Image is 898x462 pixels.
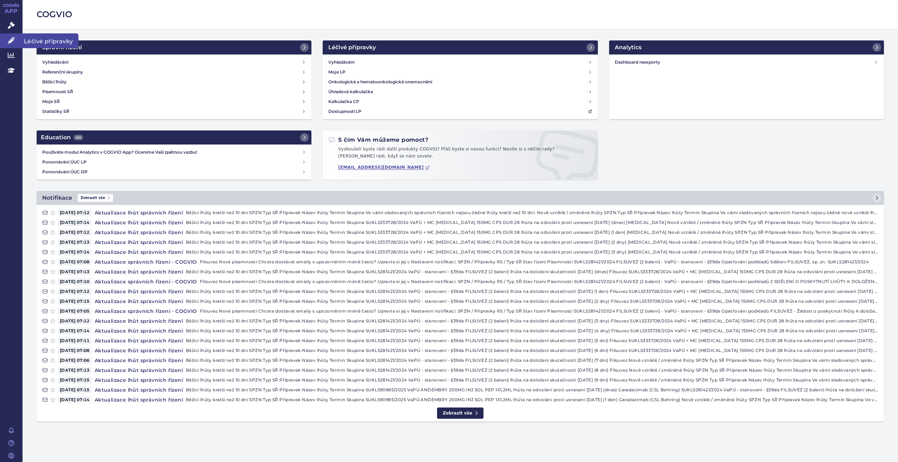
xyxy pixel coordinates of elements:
[42,98,60,105] h4: Moje SŘ
[39,77,309,87] a: Běžící lhůty
[200,278,878,285] p: Filsuvez Nové písemnosti Chcete dostávat emaily s upozorněním méně často? Upravte si jej v Nastav...
[42,194,72,202] h2: Notifikace
[92,219,186,226] h4: Aktualizace lhůt správních řízení
[92,239,186,246] h4: Aktualizace lhůt správních řízení
[92,298,186,305] h4: Aktualizace lhůt správních řízení
[42,168,302,175] h4: Porovnávání ÚUC DP
[328,78,432,85] h4: Onkologická a hematoonkologická onemocnění
[92,317,186,325] h4: Aktualizace lhůt správních řízení
[325,57,595,67] a: Vyhledávání
[186,219,878,226] p: Běžící lhůty kratší než 10 dní SPZN Typ SŘ Přípravek Název lhůty Termín Skupina SUKLS333728/2024 ...
[200,258,878,265] p: Filsuvez Nové písemnosti Chcete dostávat emaily s upozorněním méně často? Upravte si jej v Nastav...
[92,367,186,374] h4: Aktualizace lhůt správních řízení
[92,278,200,285] h4: Aktualizace správních řízení - COGVIO
[186,209,878,216] p: Běžící lhůty kratší než 10 dní SPZN Typ SŘ Přípravek Název lhůty Termín Skupina Ve vámi sledovaný...
[92,386,186,393] h4: Aktualizace lhůt správních řízení
[58,278,92,285] span: [DATE] 07:10
[92,337,186,344] h4: Aktualizace lhůt správních řízení
[200,308,878,315] p: Filsuvez Nové písemnosti Chcete dostávat emaily s upozorněním méně často? Upravte si jej v Nastav...
[186,229,878,236] p: Běžící lhůty kratší než 10 dní SPZN Typ SŘ Přípravek Název lhůty Termín Skupina SUKLS333728/2024 ...
[186,396,878,403] p: Běžící lhůty kratší než 10 dní SPZN Typ SŘ Přípravek Název lhůty Termín Skupina SUKLS90985/2025 V...
[58,258,92,265] span: [DATE] 07:08
[92,308,200,315] h4: Aktualizace správních řízení - COGVIO
[39,157,309,167] a: Porovnávání ÚUC LP
[328,98,359,105] h4: Kalkulačka CP
[58,249,92,256] span: [DATE] 07:14
[328,88,373,95] h4: Úhradová kalkulačka
[92,377,186,384] h4: Aktualizace lhůt správních řízení
[41,133,83,142] h2: Education
[437,408,483,419] a: Zobrazit vše
[92,258,200,265] h4: Aktualizace správních řízení - COGVIO
[58,268,92,275] span: [DATE] 07:13
[328,69,346,76] h4: Moje LP
[58,229,92,236] span: [DATE] 07:12
[92,209,186,216] h4: Aktualizace lhůt správních řízení
[186,239,878,246] p: Běžící lhůty kratší než 10 dní SPZN Typ SŘ Přípravek Název lhůty Termín Skupina SUKLS333728/2024 ...
[328,59,354,66] h4: Vyhledávání
[58,239,92,246] span: [DATE] 07:13
[328,146,592,162] p: Vyzkoušeli byste rádi další produkty COGVIO? Přáli byste si novou funkci? Nevíte si s něčím rady?...
[609,40,884,54] a: Analytics
[186,377,878,384] p: Běžící lhůty kratší než 10 dní SPZN Typ SŘ Přípravek Název lhůty Termín Skupina SUKLS281421/2024 ...
[338,165,430,170] a: [EMAIL_ADDRESS][DOMAIN_NAME]
[58,327,92,334] span: [DATE] 07:14
[92,327,186,334] h4: Aktualizace lhůt správních řízení
[58,337,92,344] span: [DATE] 07:11
[37,8,884,20] h2: COGVIO
[58,377,92,384] span: [DATE] 07:15
[39,167,309,177] a: Porovnávání ÚUC DP
[39,57,309,67] a: Vyhledávání
[92,357,186,364] h4: Aktualizace lhůt správních řízení
[58,298,92,305] span: [DATE] 07:15
[58,396,92,403] span: [DATE] 07:14
[39,107,309,116] a: Statistiky SŘ
[328,43,376,52] h2: Léčivé přípravky
[325,77,595,87] a: Onkologická a hematoonkologická onemocnění
[42,59,68,66] h4: Vyhledávání
[186,298,878,305] p: Běžící lhůty kratší než 10 dní SPZN Typ SŘ Přípravek Název lhůty Termín Skupina SUKLS281421/2024 ...
[37,130,311,145] a: Education439
[186,288,878,295] p: Běžící lhůty kratší než 10 dní SPZN Typ SŘ Přípravek Název lhůty Termín Skupina SUKLS281421/2024 ...
[39,87,309,97] a: Písemnosti SŘ
[58,386,92,393] span: [DATE] 07:15
[328,136,428,144] h2: S čím Vám můžeme pomoct?
[23,33,78,48] span: Léčivé přípravky
[92,347,186,354] h4: Aktualizace lhůt správních řízení
[92,268,186,275] h4: Aktualizace lhůt správních řízení
[58,357,92,364] span: [DATE] 07:06
[58,219,92,226] span: [DATE] 07:14
[186,317,878,325] p: Běžící lhůty kratší než 10 dní SPZN Typ SŘ Přípravek Název lhůty Termín Skupina SUKLS281421/2024 ...
[325,67,595,77] a: Moje LP
[186,327,878,334] p: Běžící lhůty kratší než 10 dní SPZN Typ SŘ Přípravek Název lhůty Termín Skupina SUKLS281421/2024 ...
[186,268,878,275] p: Běžící lhůty kratší než 10 dní SPZN Typ SŘ Přípravek Název lhůty Termín Skupina SUKLS281421/2024 ...
[74,135,83,140] span: 439
[186,347,878,354] p: Běžící lhůty kratší než 10 dní SPZN Typ SŘ Přípravek Název lhůty Termín Skupina SUKLS281421/2024 ...
[612,57,881,67] a: Dashboard reexporty
[92,288,186,295] h4: Aktualizace lhůt správních řízení
[42,69,83,76] h4: Referenční skupiny
[186,249,878,256] p: Běžící lhůty kratší než 10 dní SPZN Typ SŘ Přípravek Název lhůty Termín Skupina SUKLS333728/2024 ...
[58,209,92,216] span: [DATE] 07:12
[186,386,878,393] p: Běžící lhůty kratší než 10 dní SPZN Typ SŘ Přípravek Název lhůty Termín Skupina SUKLS90985/2025 V...
[42,88,73,95] h4: Písemnosti SŘ
[325,97,595,107] a: Kalkulačka CP
[328,108,361,115] h4: Dostupnosti LP
[323,40,597,54] a: Léčivé přípravky
[58,317,92,325] span: [DATE] 07:12
[42,108,69,115] h4: Statistiky SŘ
[42,149,302,156] h4: Používáte modul Analytics v COGVIO App? Oceníme Vaši zpětnou vazbu!
[39,147,309,157] a: Používáte modul Analytics v COGVIO App? Oceníme Vaši zpětnou vazbu!
[186,367,878,374] p: Běžící lhůty kratší než 10 dní SPZN Typ SŘ Přípravek Název lhůty Termín Skupina SUKLS281421/2024 ...
[58,367,92,374] span: [DATE] 07:13
[58,308,92,315] span: [DATE] 07:05
[58,347,92,354] span: [DATE] 07:08
[78,194,113,202] span: Zobrazit vše
[186,337,878,344] p: Běžící lhůty kratší než 10 dní SPZN Typ SŘ Přípravek Název lhůty Termín Skupina SUKLS281421/2024 ...
[615,43,641,52] h2: Analytics
[186,357,878,364] p: Běžící lhůty kratší než 10 dní SPZN Typ SŘ Přípravek Název lhůty Termín Skupina SUKLS281421/2024 ...
[92,229,186,236] h4: Aktualizace lhůt správních řízení
[325,87,595,97] a: Úhradová kalkulačka
[37,191,884,205] a: NotifikaceZobrazit vše
[615,59,874,66] h4: Dashboard reexporty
